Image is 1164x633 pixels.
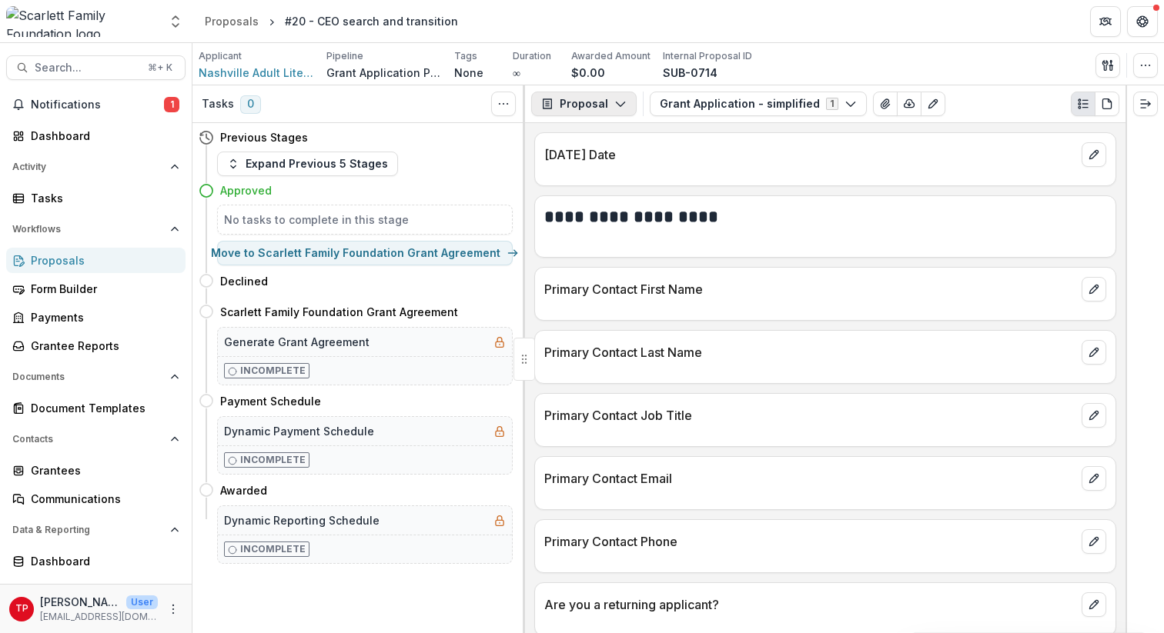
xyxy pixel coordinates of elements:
[491,92,516,116] button: Toggle View Cancelled Tasks
[6,276,186,302] a: Form Builder
[240,542,306,556] p: Incomplete
[220,482,267,498] h4: Awarded
[6,395,186,421] a: Document Templates
[6,577,186,602] a: Data Report
[6,55,186,80] button: Search...
[12,371,164,382] span: Documents
[544,145,1075,164] p: [DATE] Date
[544,595,1075,614] p: Are you a returning applicant?
[454,65,483,81] p: None
[217,241,513,265] button: Move to Scarlett Family Foundation Grant Agreement
[1133,92,1158,116] button: Expand right
[531,92,637,116] button: Proposal
[220,393,321,409] h4: Payment Schedule
[513,65,520,81] p: ∞
[1082,466,1106,491] button: edit
[126,595,158,609] p: User
[164,600,182,618] button: More
[873,92,898,116] button: View Attached Files
[217,152,398,176] button: Expand Previous 5 Stages
[1082,340,1106,365] button: edit
[544,280,1075,298] p: Primary Contact First Name
[6,92,186,117] button: Notifications1
[326,65,442,81] p: Grant Application Process
[12,224,164,235] span: Workflows
[6,333,186,358] a: Grantee Reports
[31,128,173,144] div: Dashboard
[31,309,173,325] div: Payments
[1127,6,1158,37] button: Get Help
[224,334,370,350] h5: Generate Grant Agreement
[15,604,28,614] div: Tom Parrish
[224,512,380,528] h5: Dynamic Reporting Schedule
[663,65,717,81] p: SUB-0714
[454,49,477,63] p: Tags
[1082,277,1106,302] button: edit
[1082,142,1106,167] button: edit
[31,462,173,478] div: Grantees
[31,252,173,268] div: Proposals
[285,13,458,29] div: #20 - CEO search and transition
[31,338,173,354] div: Grantee Reports
[31,581,173,598] div: Data Report
[240,364,306,378] p: Incomplete
[199,10,265,32] a: Proposals
[513,49,551,63] p: Duration
[31,491,173,507] div: Communications
[224,423,374,439] h5: Dynamic Payment Schedule
[31,190,173,206] div: Tasks
[220,273,268,289] h4: Declined
[6,6,159,37] img: Scarlett Family Foundation logo
[31,281,173,297] div: Form Builder
[1090,6,1121,37] button: Partners
[205,13,259,29] div: Proposals
[12,162,164,172] span: Activity
[199,49,242,63] p: Applicant
[6,518,186,542] button: Open Data & Reporting
[31,98,164,112] span: Notifications
[544,343,1075,361] p: Primary Contact Last Name
[6,305,186,330] a: Payments
[571,49,651,63] p: Awarded Amount
[12,434,164,445] span: Contacts
[6,365,186,389] button: Open Documents
[326,49,363,63] p: Pipeline
[544,406,1075,425] p: Primary Contact Job Title
[921,92,945,116] button: Edit as form
[6,185,186,211] a: Tasks
[145,59,176,76] div: ⌘ + K
[164,97,179,112] span: 1
[40,610,158,624] p: [EMAIL_ADDRESS][DOMAIN_NAME]
[1082,592,1106,617] button: edit
[6,486,186,511] a: Communications
[1071,92,1095,116] button: Plaintext view
[40,594,120,610] p: [PERSON_NAME]
[220,129,308,145] h4: Previous Stages
[240,453,306,467] p: Incomplete
[165,6,186,37] button: Open entity switcher
[240,95,261,114] span: 0
[571,65,605,81] p: $0.00
[544,469,1075,488] p: Primary Contact Email
[199,65,314,81] a: Nashville Adult Literacy Council (NALC)
[6,217,186,242] button: Open Workflows
[224,212,506,228] h5: No tasks to complete in this stage
[6,248,186,273] a: Proposals
[12,525,164,535] span: Data & Reporting
[202,98,234,111] h3: Tasks
[199,10,464,32] nav: breadcrumb
[6,427,186,451] button: Open Contacts
[220,304,458,320] h4: Scarlett Family Foundation Grant Agreement
[6,155,186,179] button: Open Activity
[6,548,186,574] a: Dashboard
[650,92,867,116] button: Grant Application - simplified1
[6,458,186,483] a: Grantees
[544,532,1075,551] p: Primary Contact Phone
[6,123,186,148] a: Dashboard
[1082,403,1106,428] button: edit
[35,62,139,75] span: Search...
[663,49,752,63] p: Internal Proposal ID
[31,553,173,569] div: Dashboard
[1082,529,1106,554] button: edit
